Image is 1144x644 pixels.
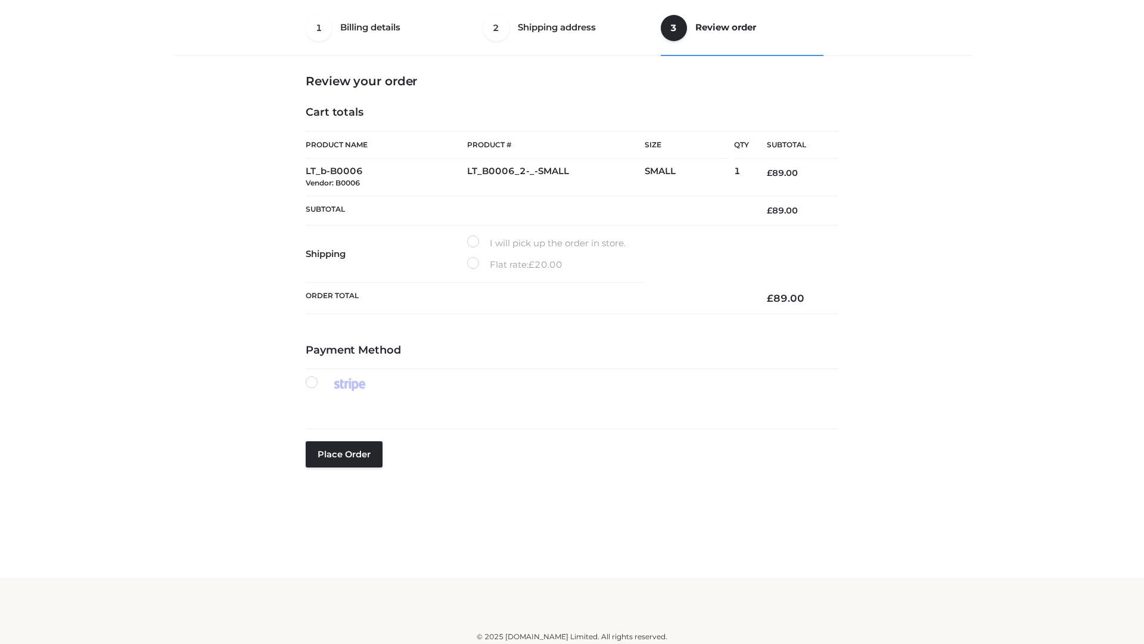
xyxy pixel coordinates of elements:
th: Subtotal [306,196,749,225]
td: 1 [734,159,749,196]
td: LT_b-B0006 [306,159,467,196]
span: £ [529,259,534,270]
bdi: 89.00 [767,168,798,178]
bdi: 89.00 [767,205,798,216]
th: Subtotal [749,132,838,159]
td: SMALL [645,159,734,196]
span: £ [767,205,772,216]
h3: Review your order [306,74,838,88]
div: © 2025 [DOMAIN_NAME] Limited. All rights reserved. [177,631,967,643]
th: Qty [734,131,749,159]
span: £ [767,168,772,178]
bdi: 20.00 [529,259,562,270]
label: I will pick up the order in store. [467,236,626,251]
label: Flat rate: [467,257,562,273]
h4: Cart totals [306,106,838,119]
th: Product Name [306,131,467,159]
span: £ [767,292,773,304]
td: LT_B0006_2-_-SMALL [467,159,645,196]
h4: Payment Method [306,344,838,357]
th: Shipping [306,225,467,283]
th: Size [645,132,728,159]
th: Order Total [306,283,749,314]
th: Product # [467,131,645,159]
button: Place order [306,441,383,467]
small: Vendor: B0006 [306,178,360,187]
bdi: 89.00 [767,292,804,304]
